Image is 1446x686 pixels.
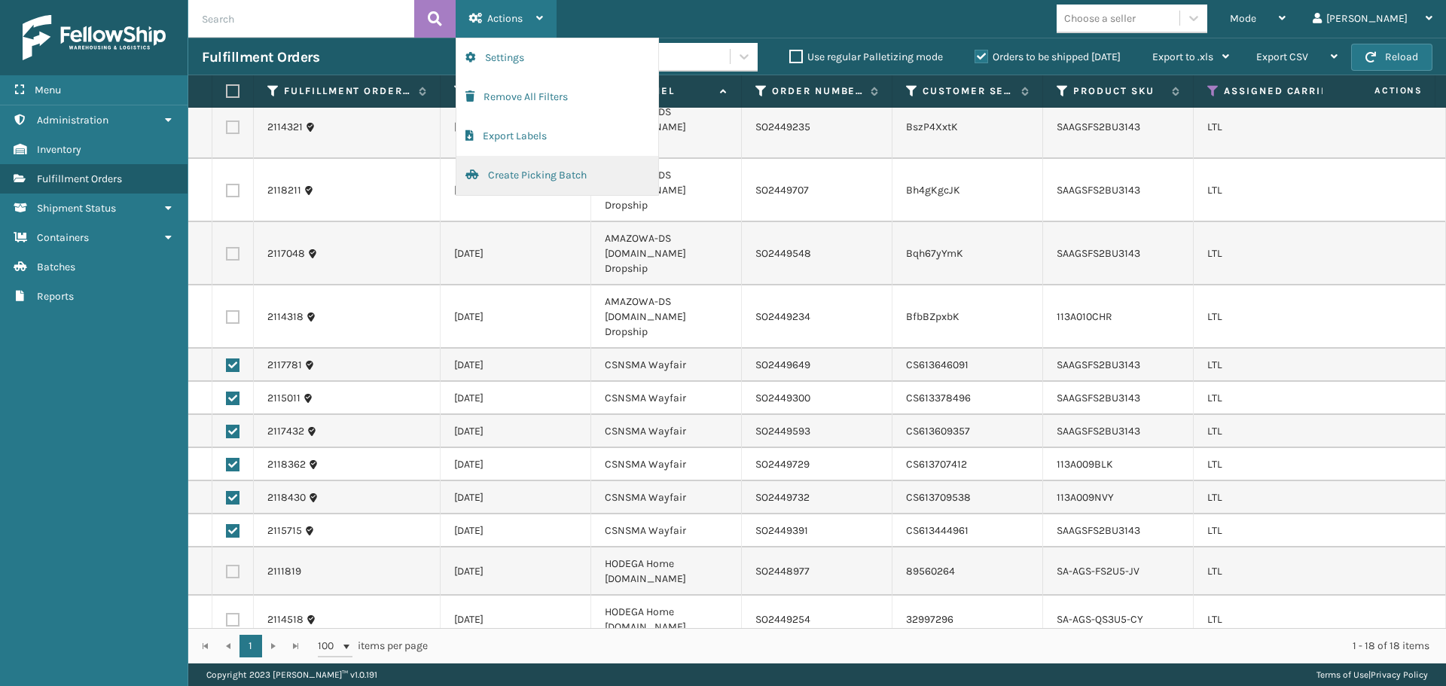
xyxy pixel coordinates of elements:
td: AMAZOWA-DS [DOMAIN_NAME] Dropship [591,96,742,159]
td: HODEGA Home [DOMAIN_NAME] [591,547,742,596]
a: SA-AGS-QS3U5-CY [1057,613,1143,626]
td: CSNSMA Wayfair [591,382,742,415]
button: Settings [456,38,658,78]
td: SO2449649 [742,349,892,382]
td: [DATE] [441,596,591,644]
td: SO2449234 [742,285,892,349]
a: SAAGSFS2BU3143 [1057,358,1140,371]
a: 2114518 [267,612,304,627]
td: SO2449300 [742,382,892,415]
a: 2114318 [267,309,304,325]
td: CS613609357 [892,415,1043,448]
button: Export Labels [456,117,658,156]
td: CS613709538 [892,481,1043,514]
td: SO2449593 [742,415,892,448]
p: Copyright 2023 [PERSON_NAME]™ v 1.0.191 [206,663,377,686]
label: Use regular Palletizing mode [789,50,943,63]
a: SAAGSFS2BU3143 [1057,184,1140,197]
label: Fulfillment Order Id [284,84,411,98]
a: Terms of Use [1316,669,1368,680]
td: CSNSMA Wayfair [591,415,742,448]
a: 2118430 [267,490,306,505]
td: 32997296 [892,596,1043,644]
a: SAAGSFS2BU3143 [1057,392,1140,404]
td: CSNSMA Wayfair [591,481,742,514]
span: Menu [35,84,61,96]
td: SO2449732 [742,481,892,514]
span: Actions [487,12,523,25]
td: CS613707412 [892,448,1043,481]
td: [DATE] [441,222,591,285]
h3: Fulfillment Orders [202,48,319,66]
td: SO2449254 [742,596,892,644]
span: Containers [37,231,89,244]
a: SA-AGS-FS2U5-JV [1057,565,1139,578]
a: 2115715 [267,523,302,538]
button: Remove All Filters [456,78,658,117]
a: 113A009BLK [1057,458,1113,471]
label: Product SKU [1073,84,1164,98]
td: CS613378496 [892,382,1043,415]
td: AMAZOWA-DS [DOMAIN_NAME] Dropship [591,159,742,222]
td: CS613444961 [892,514,1043,547]
span: Fulfillment Orders [37,172,122,185]
a: 2111819 [267,564,301,579]
td: [DATE] [441,285,591,349]
a: SAAGSFS2BU3143 [1057,425,1140,438]
span: Actions [1327,78,1432,103]
td: BfbBZpxbK [892,285,1043,349]
td: BszP4XxtK [892,96,1043,159]
td: [DATE] [441,514,591,547]
td: Bqh67yYmK [892,222,1043,285]
a: 2114321 [267,120,303,135]
td: AMAZOWA-DS [DOMAIN_NAME] Dropship [591,285,742,349]
td: [DATE] [441,448,591,481]
label: Channel [621,84,712,98]
a: 2117432 [267,424,304,439]
td: CSNSMA Wayfair [591,514,742,547]
td: AMAZOWA-DS [DOMAIN_NAME] Dropship [591,222,742,285]
a: 2117781 [267,358,302,373]
a: SAAGSFS2BU3143 [1057,247,1140,260]
a: SAAGSFS2BU3143 [1057,120,1140,133]
div: 1 - 18 of 18 items [449,639,1429,654]
a: 2115011 [267,391,300,406]
td: SO2449707 [742,159,892,222]
span: Reports [37,290,74,303]
label: Customer Service Order Number [923,84,1014,98]
span: Shipment Status [37,202,116,215]
td: SO2449235 [742,96,892,159]
td: SO2449548 [742,222,892,285]
td: [DATE] [441,349,591,382]
td: SO2449391 [742,514,892,547]
a: 113A010CHR [1057,310,1112,323]
td: Bh4gKgcJK [892,159,1043,222]
span: items per page [318,635,428,657]
a: Privacy Policy [1371,669,1428,680]
td: [DATE] [441,96,591,159]
td: [DATE] [441,159,591,222]
span: Export to .xls [1152,50,1213,63]
label: Order Number [772,84,863,98]
label: Assigned Carrier Service [1224,84,1426,98]
div: Choose a seller [1064,11,1136,26]
span: Inventory [37,143,81,156]
td: [DATE] [441,382,591,415]
a: 2118362 [267,457,306,472]
span: Mode [1230,12,1256,25]
div: | [1316,663,1428,686]
td: SO2449729 [742,448,892,481]
td: HODEGA Home [DOMAIN_NAME] [591,596,742,644]
span: Batches [37,261,75,273]
td: [DATE] [441,415,591,448]
a: 113A009NVY [1057,491,1114,504]
td: CS613646091 [892,349,1043,382]
span: Administration [37,114,108,127]
label: Orders to be shipped [DATE] [975,50,1121,63]
span: 100 [318,639,340,654]
a: 2117048 [267,246,305,261]
a: SAAGSFS2BU3143 [1057,524,1140,537]
td: CSNSMA Wayfair [591,349,742,382]
td: 89560264 [892,547,1043,596]
a: 2118211 [267,183,301,198]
